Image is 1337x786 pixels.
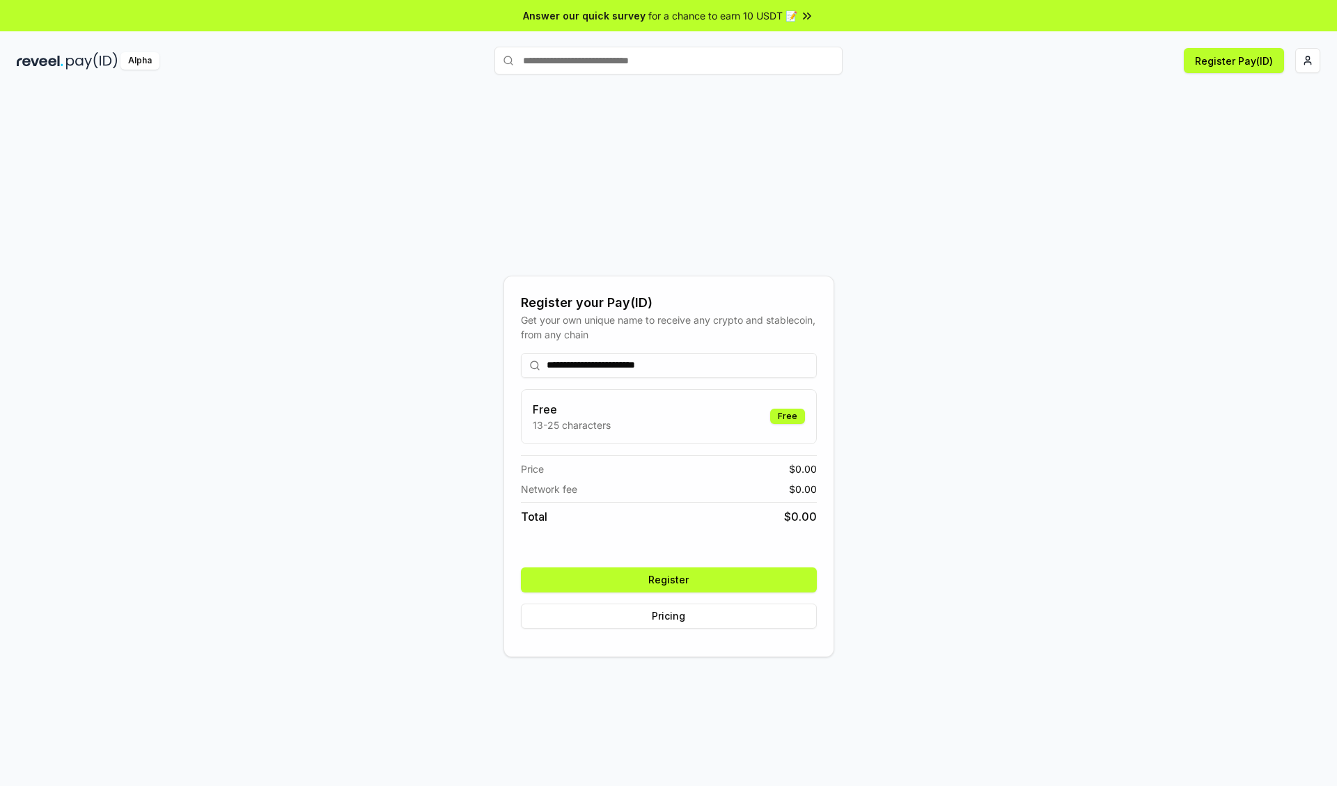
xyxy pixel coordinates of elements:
[533,418,611,432] p: 13-25 characters
[521,482,577,496] span: Network fee
[521,508,547,525] span: Total
[521,293,817,313] div: Register your Pay(ID)
[521,313,817,342] div: Get your own unique name to receive any crypto and stablecoin, from any chain
[789,482,817,496] span: $ 0.00
[521,462,544,476] span: Price
[533,401,611,418] h3: Free
[648,8,797,23] span: for a chance to earn 10 USDT 📝
[789,462,817,476] span: $ 0.00
[66,52,118,70] img: pay_id
[120,52,159,70] div: Alpha
[521,604,817,629] button: Pricing
[17,52,63,70] img: reveel_dark
[521,567,817,592] button: Register
[523,8,646,23] span: Answer our quick survey
[770,409,805,424] div: Free
[1184,48,1284,73] button: Register Pay(ID)
[784,508,817,525] span: $ 0.00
